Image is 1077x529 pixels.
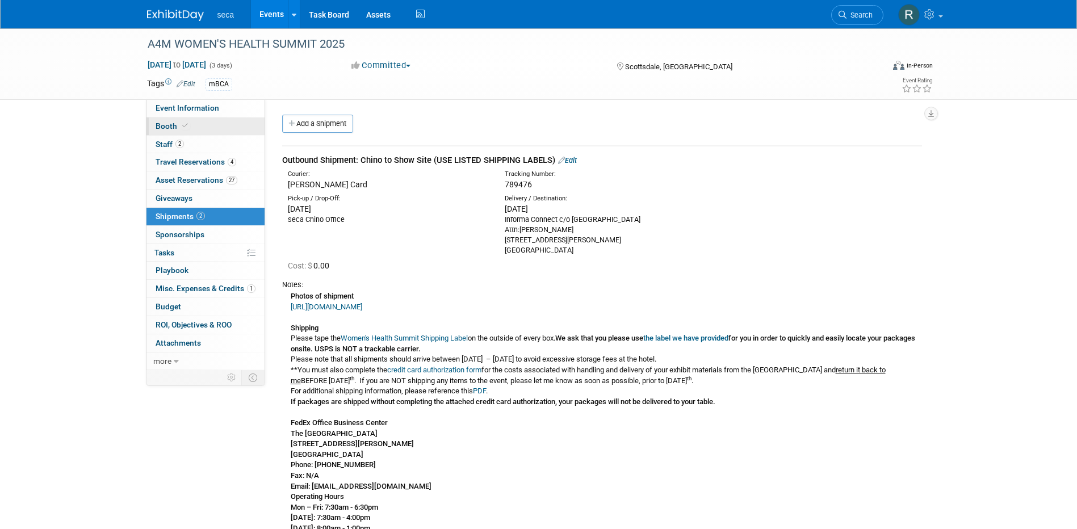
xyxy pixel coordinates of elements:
[146,190,265,207] a: Giveaways
[846,11,873,19] span: Search
[906,61,933,70] div: In-Person
[625,62,732,71] span: Scottsdale, [GEOGRAPHIC_DATA]
[226,176,237,184] span: 27
[146,352,265,370] a: more
[156,121,190,131] span: Booth
[156,302,181,311] span: Budget
[144,34,866,54] div: A4M WOMEN'S HEALTH SUMMIT 2025
[288,170,488,179] div: Courier:
[146,280,265,297] a: Misc. Expenses & Credits1
[156,320,232,329] span: ROI, Objectives & ROO
[643,334,728,342] a: the label we have provided
[291,397,715,406] b: If packages are shipped without completing the attached credit card authorization, your packages ...
[147,60,207,70] span: [DATE] [DATE]
[505,180,532,189] span: 789476
[288,194,488,203] div: Pick-up / Drop-Off:
[208,62,232,69] span: (3 days)
[387,366,481,374] a: credit card authorization form
[154,248,174,257] span: Tasks
[182,123,188,129] i: Booth reservation complete
[156,157,236,166] span: Travel Reservations
[505,170,759,179] div: Tracking Number:
[347,60,415,72] button: Committed
[288,215,488,225] div: seca Chino Office
[146,99,265,117] a: Event Information
[146,244,265,262] a: Tasks
[288,261,313,270] span: Cost: $
[350,375,354,381] sup: th
[156,266,188,275] span: Playbook
[505,203,705,215] div: [DATE]
[222,370,242,385] td: Personalize Event Tab Strip
[898,4,920,26] img: Rachel Jordan
[247,284,255,293] span: 1
[156,230,204,239] span: Sponsorships
[902,78,932,83] div: Event Rating
[893,61,904,70] img: Format-Inperson.png
[146,153,265,171] a: Travel Reservations4
[156,284,255,293] span: Misc. Expenses & Credits
[217,10,234,19] span: seca
[156,194,192,203] span: Giveaways
[146,117,265,135] a: Booth
[146,136,265,153] a: Staff2
[156,103,219,112] span: Event Information
[291,303,362,311] a: [URL][DOMAIN_NAME]
[147,10,204,21] img: ExhibitDay
[156,140,184,149] span: Staff
[341,334,468,342] a: Women's Health Summit Shipping Label
[196,212,205,220] span: 2
[505,215,705,255] div: Informa Connect c/o [GEOGRAPHIC_DATA] Attn:[PERSON_NAME] [STREET_ADDRESS][PERSON_NAME] [GEOGRAPHI...
[146,208,265,225] a: Shipments2
[831,5,883,25] a: Search
[282,115,353,133] a: Add a Shipment
[241,370,265,385] td: Toggle Event Tabs
[146,334,265,352] a: Attachments
[291,334,915,353] b: We ask that you please use for you in order to quickly and easily locate your packages onsite. US...
[146,316,265,334] a: ROI, Objectives & ROO
[146,171,265,189] a: Asset Reservations27
[146,298,265,316] a: Budget
[288,203,488,215] div: [DATE]
[177,80,195,88] a: Edit
[291,324,319,332] b: Shipping
[153,356,171,366] span: more
[156,175,237,184] span: Asset Reservations
[156,212,205,221] span: Shipments
[288,261,334,270] span: 0.00
[687,375,692,381] sup: th
[175,140,184,148] span: 2
[206,78,232,90] div: mBCA
[288,179,488,190] div: [PERSON_NAME] Card
[171,60,182,69] span: to
[147,78,195,91] td: Tags
[146,226,265,243] a: Sponsorships
[505,194,705,203] div: Delivery / Destination:
[558,156,577,165] a: Edit
[156,338,201,347] span: Attachments
[816,59,933,76] div: Event Format
[291,292,354,300] b: Photos of shipment
[228,158,236,166] span: 4
[291,366,886,385] u: return it back to me
[473,387,486,395] a: PDF
[282,154,922,166] div: Outbound Shipment: Chino to Show Site (USE LISTED SHIPPING LABELS)
[146,262,265,279] a: Playbook
[282,280,922,290] div: Notes:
